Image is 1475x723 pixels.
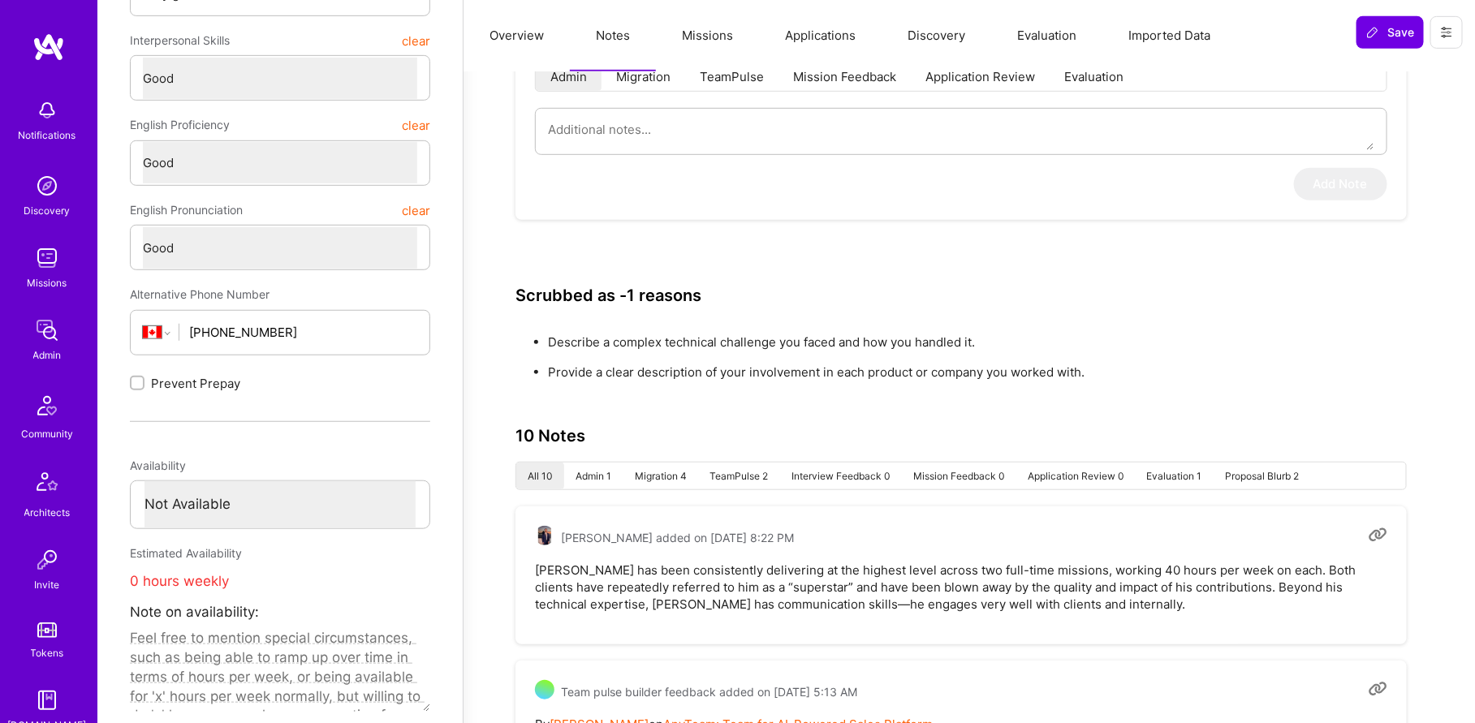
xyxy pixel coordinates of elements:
div: Admin [33,346,62,364]
button: Add Note [1294,168,1387,200]
li: Interview Feedback 0 [780,463,902,489]
img: Invite [31,544,63,576]
button: Save [1356,16,1424,49]
li: Application Review 0 [1016,463,1136,489]
span: Team pulse builder feedback added on [DATE] 5:13 AM [561,683,857,700]
div: Tokens [31,644,64,661]
div: Missions [28,274,67,291]
pre: [PERSON_NAME] has been consistently delivering at the highest level across two full-time missions... [535,562,1387,613]
li: Migration 4 [623,463,699,489]
img: Architects [28,465,67,504]
li: All 10 [516,463,564,489]
label: Note on availability: [130,599,259,626]
img: admin teamwork [31,314,63,346]
input: +1 (000) 000-0000 [189,312,417,353]
span: English Pronunciation [130,196,243,225]
li: Provide a clear description of your involvement in each product or company you worked with. [548,364,1423,381]
div: Estimated Availability [130,539,430,568]
li: TeamPulse 2 [698,463,780,489]
li: Migration [602,62,685,91]
li: TeamPulse [685,62,778,91]
li: Describe a complex technical challenge you faced and how you handled it. [548,334,1423,351]
img: teamwork [31,242,63,274]
button: clear [402,196,430,225]
a: User Avatar [535,526,554,549]
span: Save [1366,24,1414,41]
button: clear [402,26,430,55]
span: Interpersonal Skills [130,26,230,55]
img: Community [28,386,67,425]
div: Architects [24,504,71,521]
div: Discovery [24,202,71,219]
div: Notifications [19,127,76,144]
li: Application Review [911,62,1050,91]
img: User Avatar [535,526,554,545]
h3: Scrubbed as -1 reasons [515,286,701,305]
li: Evaluation [1050,62,1138,91]
img: bell [31,94,63,127]
img: tokens [37,622,57,638]
li: Proposal Blurb 2 [1214,463,1311,489]
li: Admin 1 [564,463,623,489]
i: Copy link [1369,680,1387,699]
h3: 10 Notes [515,426,585,445]
img: logo [32,32,65,62]
li: Mission Feedback 0 [902,463,1016,489]
button: clear [402,110,430,140]
div: Availability [130,451,430,480]
li: Admin [536,62,602,91]
i: Copy link [1369,526,1387,544]
li: Mission Feedback [778,62,911,91]
span: English Proficiency [130,110,230,140]
li: Evaluation 1 [1135,463,1214,489]
span: [PERSON_NAME] added on [DATE] 8:22 PM [561,529,794,546]
img: discovery [31,170,63,202]
img: guide book [31,684,63,717]
div: 0 hours weekly [130,568,430,595]
span: Prevent Prepay [151,375,240,392]
span: Alternative Phone Number [130,287,270,301]
div: Community [21,425,73,442]
div: Invite [35,576,60,593]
